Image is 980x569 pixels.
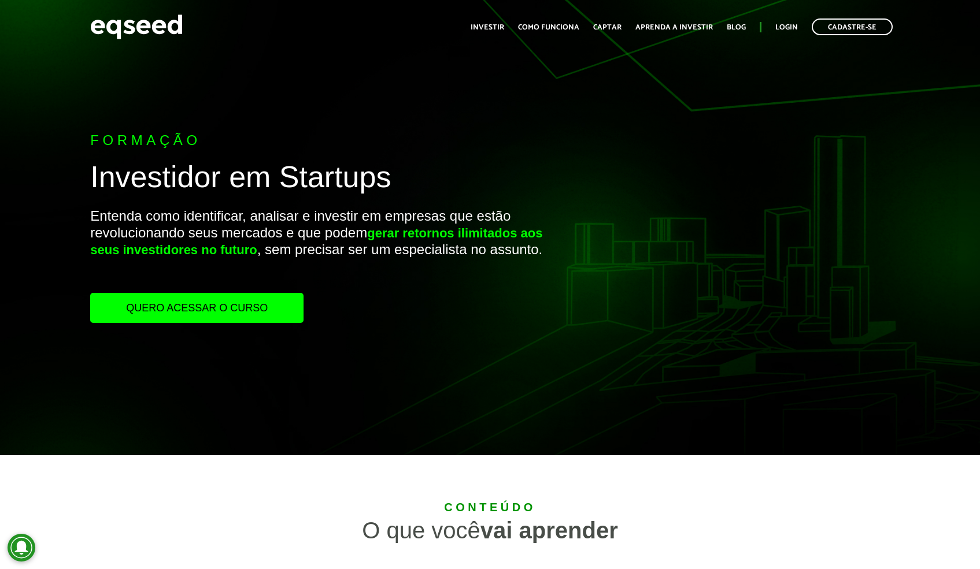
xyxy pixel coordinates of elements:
[90,293,304,323] a: Quero acessar o curso
[172,519,808,542] div: O que você
[90,226,542,257] strong: gerar retornos ilimitados aos seus investidores no futuro
[727,24,746,31] a: Blog
[812,18,893,35] a: Cadastre-se
[593,24,622,31] a: Captar
[518,24,579,31] a: Como funciona
[90,161,563,199] h1: Investidor em Startups
[635,24,713,31] a: Aprenda a investir
[90,12,183,42] img: EqSeed
[90,208,563,292] p: Entenda como identificar, analisar e investir em empresas que estão revolucionando seus mercados ...
[471,24,504,31] a: Investir
[90,132,563,149] p: Formação
[172,501,808,513] div: Conteúdo
[480,518,618,543] strong: vai aprender
[775,24,798,31] a: Login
